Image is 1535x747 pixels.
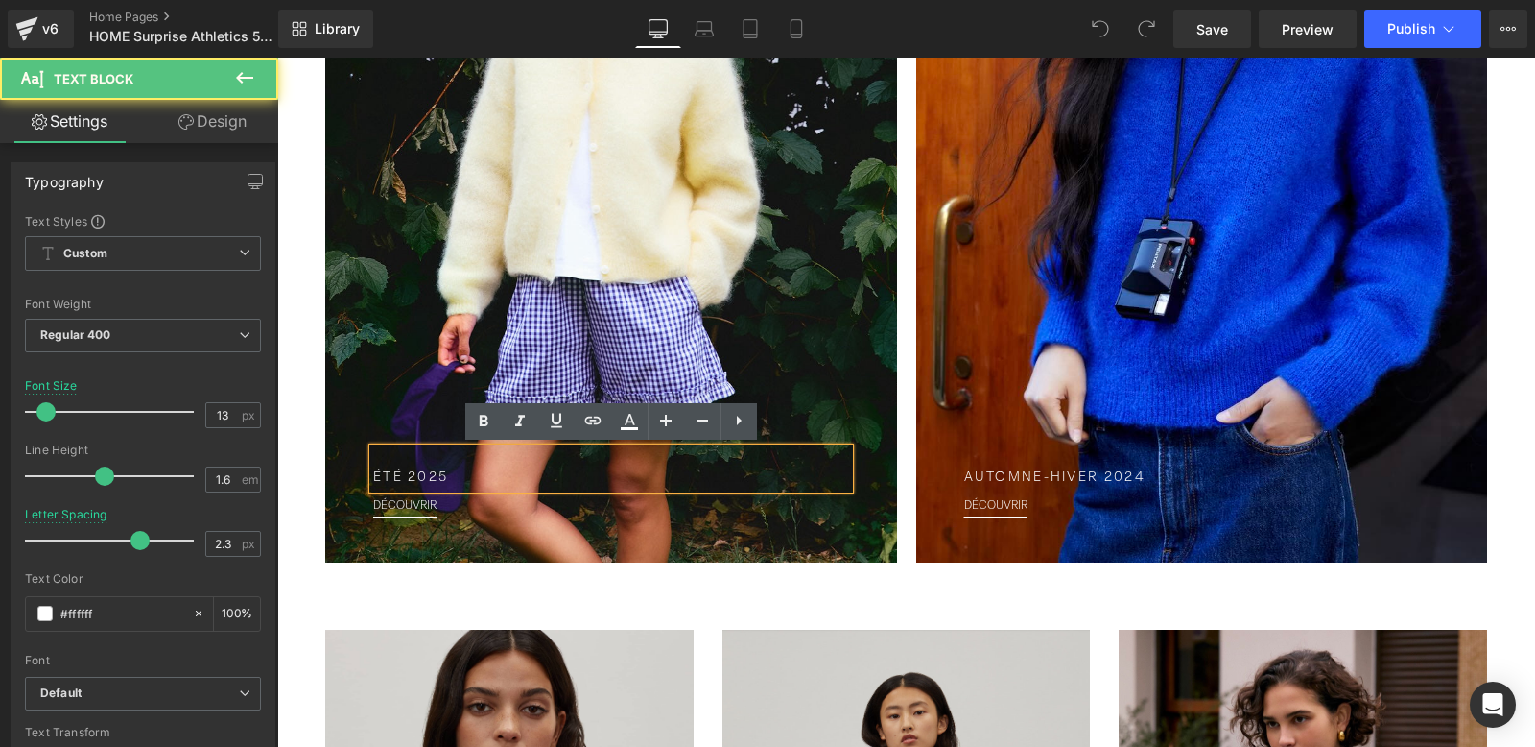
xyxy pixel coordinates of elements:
[25,298,261,311] div: Font Weight
[96,443,159,454] a: DÉCOUVRIR
[25,508,107,521] div: Letter Spacing
[687,443,750,454] a: DÉCOUVRIR
[25,572,261,586] div: Text Color
[687,411,1163,431] p: Automne-Hiver 2024
[89,29,273,44] span: HOME Surprise Athletics 5 juin
[1259,10,1357,48] a: Preview
[96,411,572,431] p: Été 2025
[1387,21,1435,36] span: Publish
[214,597,260,631] div: %
[635,10,681,48] a: Desktop
[681,10,727,48] a: Laptop
[1282,19,1334,39] span: Preview
[25,213,261,229] div: Text Styles
[40,327,111,342] b: Regular 400
[25,726,261,739] div: Text Transform
[25,163,104,190] div: Typography
[63,246,107,262] b: Custom
[242,409,258,422] span: px
[89,10,310,25] a: Home Pages
[242,538,258,550] span: px
[727,10,773,48] a: Tablet
[1489,10,1527,48] button: More
[60,603,183,624] input: Color
[1364,10,1481,48] button: Publish
[1081,10,1120,48] button: Undo
[242,473,258,486] span: em
[8,10,74,48] a: v6
[143,100,282,143] a: Design
[38,16,62,41] div: v6
[25,379,78,393] div: Font Size
[54,71,133,86] span: Text Block
[25,444,261,457] div: Line Height
[1470,682,1516,728] div: Open Intercom Messenger
[1127,10,1166,48] button: Redo
[773,10,819,48] a: Mobile
[1196,19,1228,39] span: Save
[25,654,261,667] div: Font
[40,686,82,702] i: Default
[278,10,373,48] a: New Library
[315,20,360,37] span: Library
